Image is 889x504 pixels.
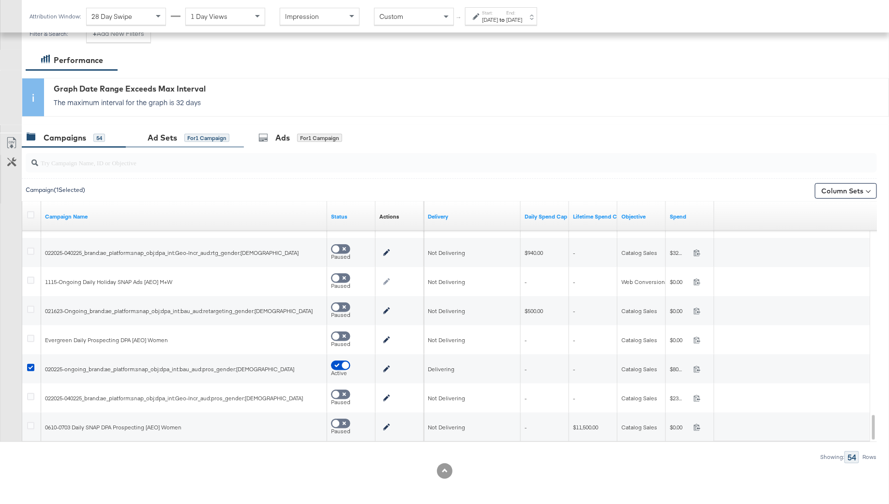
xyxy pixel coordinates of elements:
span: - [573,365,575,373]
div: Not Delivering [428,307,517,315]
button: +Add New Filters [86,25,151,43]
span: $500.00 [525,307,543,315]
div: Not Delivering [428,336,517,344]
div: Campaigns [44,132,86,143]
strong: + [93,29,97,38]
span: - [573,278,575,285]
span: Catalog Sales [621,365,657,373]
div: for 1 Campaign [184,134,229,142]
span: 020225-ongoing_brand:ae_platform:snap_obj:dpa_int:bau_aud:pros_gender:[DEMOGRAPHIC_DATA] [45,365,294,373]
p: The maximum interval for the graph is 32 days [54,98,884,108]
div: [DATE] [506,16,522,24]
span: $23,273.68 [670,394,690,402]
span: - [525,278,527,285]
span: 1115-Ongoing Daily Holiday SNAP Ads [AEO] M+W [45,278,172,285]
span: Custom [379,12,403,21]
div: Ads [275,132,290,143]
div: Filter & Search: [29,31,68,37]
div: Attribution Window: [29,13,81,20]
div: Delivering [428,365,517,373]
span: - [525,424,527,431]
span: - [525,365,527,373]
span: $80,551.31 [670,365,690,373]
span: - [573,336,575,344]
span: Catalog Sales [621,394,657,402]
div: Actions [379,213,399,220]
div: Active [331,369,372,377]
div: 54 [844,451,859,463]
span: - [573,249,575,256]
a: Actions for the Campaign. [379,213,399,220]
span: $0.00 [670,424,690,431]
span: $32,611.95 [670,249,690,256]
div: 54 [93,134,105,142]
a: The maximum amount you're willing to spend on your ads, on average each day. [525,213,567,220]
div: Paused [331,340,372,348]
span: - [525,394,527,402]
label: End: [506,10,522,16]
span: Web Conversions [621,278,668,285]
div: Not Delivering [428,424,517,431]
div: Paused [331,311,372,319]
a: Your campaign's objective. [621,213,662,220]
div: [DATE] [482,16,498,24]
span: - [573,394,575,402]
span: Catalog Sales [621,307,657,315]
div: Paused [331,398,372,406]
div: Not Delivering [428,394,517,402]
span: 021623-Ongoing_brand:ae_platform:snap_obj:dpa_int:bau_aud:retargeting_gender:[DEMOGRAPHIC_DATA] [45,307,313,315]
div: Ad Sets [148,132,177,143]
span: $0.00 [670,336,690,344]
div: Not Delivering [428,278,517,286]
button: Column Sets [815,183,877,199]
a: Shows the current state of your Ad Campaign. [331,213,372,220]
span: - [573,307,575,315]
span: 022025-040225_brand:ae_platform:snap_obj:dpa_int:Geo-Incr_aud:rtg_gender:[DEMOGRAPHIC_DATA] [45,249,299,256]
div: Paused [331,253,372,261]
span: 0610-0703 Daily SNAP DPA Prospecting [AEO] Women [45,424,181,431]
span: - [525,336,527,344]
span: $11,500.00 [573,424,598,431]
div: Paused [331,282,372,290]
a: The campaign lifetime spend cap is an overall limit on the amount of money your campaign can spen... [573,213,623,220]
a: The total amount spent to date. [670,213,710,220]
label: Start: [482,10,498,16]
div: Paused [331,427,372,435]
span: ↑ [455,16,464,20]
span: 1 Day Views [191,12,227,21]
a: Reflects the ability of your Ad Campaign to achieve delivery based on ad states, schedule and bud... [428,213,517,220]
span: $0.00 [670,307,690,315]
span: $940.00 [525,249,543,256]
a: Your campaign name. [45,213,323,220]
span: Evergreen Daily Prospecting DPA [AEO] Women [45,336,168,344]
span: $0.00 [670,278,690,285]
span: Catalog Sales [621,249,657,256]
div: Graph Date Range Exceeds Max Interval [54,83,884,94]
input: Try Campaign Name, ID or Objective [38,150,799,169]
span: Catalog Sales [621,336,657,344]
span: Impression [285,12,319,21]
div: Campaign ( 1 Selected) [26,186,85,194]
div: for 1 Campaign [297,134,342,142]
span: 28 Day Swipe [91,12,132,21]
strong: to [498,16,506,23]
div: Showing: [820,454,844,460]
div: Rows [862,454,877,460]
div: Performance [54,55,103,66]
span: Catalog Sales [621,424,657,431]
div: Not Delivering [428,249,517,257]
span: 022025-040225_brand:ae_platform:snap_obj:dpa_int:Geo-Incr_aud:pros_gender:[DEMOGRAPHIC_DATA] [45,394,303,402]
